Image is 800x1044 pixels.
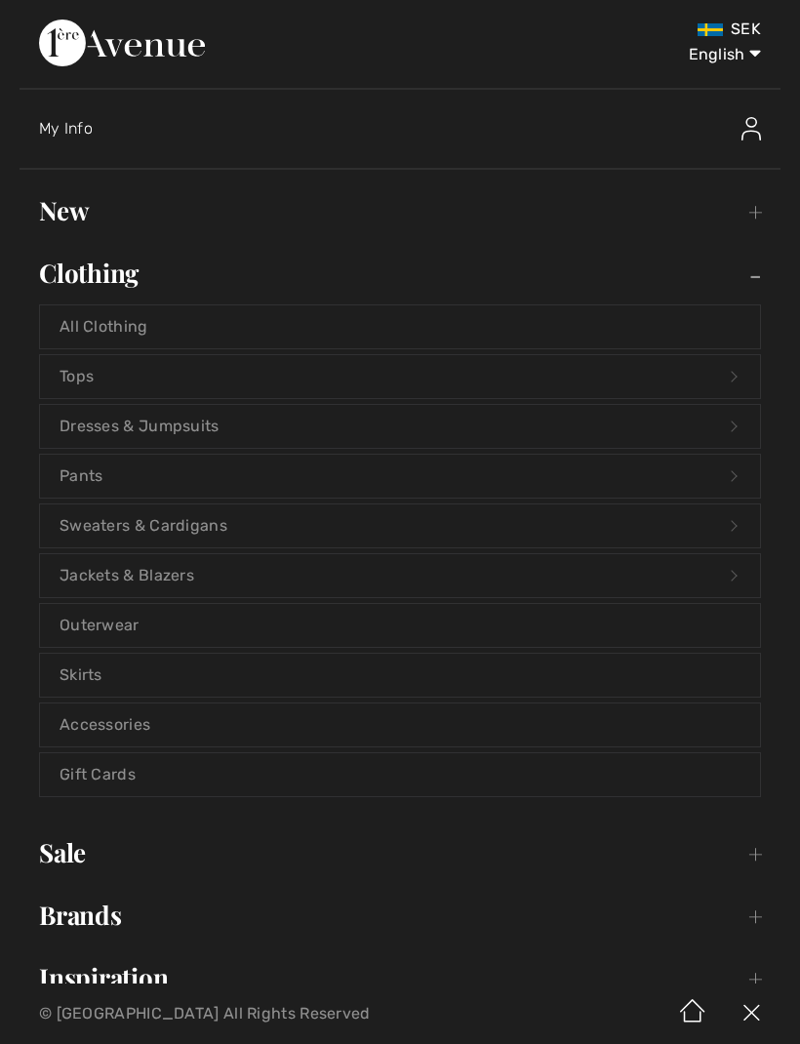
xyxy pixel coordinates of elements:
[40,455,760,498] a: Pants
[20,189,780,232] a: New
[40,355,760,398] a: Tops
[20,831,780,874] a: Sale
[40,305,760,348] a: All Clothing
[40,654,760,697] a: Skirts
[40,504,760,547] a: Sweaters & Cardigans
[472,20,761,39] div: SEK
[40,703,760,746] a: Accessories
[741,117,761,141] img: My Info
[20,894,780,937] a: Brands
[40,405,760,448] a: Dresses & Jumpsuits
[40,753,760,796] a: Gift Cards
[40,604,760,647] a: Outerwear
[20,956,780,999] a: Inspiration
[46,14,86,31] span: Chat
[39,20,205,66] img: 1ère Avenue
[39,119,93,138] span: My Info
[722,984,780,1044] img: X
[663,984,722,1044] img: Home
[39,1007,471,1021] p: © [GEOGRAPHIC_DATA] All Rights Reserved
[40,554,760,597] a: Jackets & Blazers
[20,252,780,295] a: Clothing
